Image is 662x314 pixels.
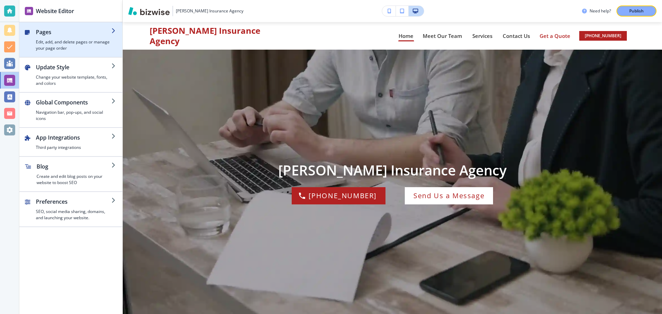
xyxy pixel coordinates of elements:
p: Meet Our Team [423,33,463,39]
img: editor icon [25,7,33,15]
p: [PHONE_NUMBER] [309,190,377,201]
h1: [PERSON_NAME] Insurance Agency [278,162,506,179]
p: Contact Us [503,33,531,39]
button: PreferencesSEO, social media sharing, domains, and launching your website. [19,192,122,226]
h4: Create and edit blog posts on your website to boost SEO [37,173,111,186]
a: [PHONE_NUMBER] [292,187,385,204]
p: Send Us a Message [413,190,484,201]
button: App IntegrationsThird party integrations [19,128,122,156]
h4: Change your website template, fonts, and colors [36,74,111,87]
button: Update StyleChange your website template, fonts, and colors [19,58,122,92]
h2: Website Editor [36,7,74,15]
span: [PERSON_NAME] Insurance Agency [150,26,272,46]
a: Get a Quote [540,32,571,40]
h3: Need help? [590,8,611,14]
div: Send Us a Message [405,187,493,204]
button: [PERSON_NAME] Insurance Agency [128,6,243,16]
button: BlogCreate and edit blog posts on your website to boost SEO [19,157,122,191]
button: PagesEdit, add, and delete pages or manage your page order [19,22,122,57]
h2: App Integrations [36,133,111,142]
h2: Blog [37,162,111,171]
img: Bizwise Logo [128,7,170,15]
h2: Pages [36,28,111,36]
a: [PHONE_NUMBER] [579,31,627,41]
h2: Global Components [36,98,111,107]
h4: SEO, social media sharing, domains, and launching your website. [36,209,111,221]
h4: Navigation bar, pop-ups, and social icons [36,109,111,122]
h4: Third party integrations [36,144,111,151]
h2: Update Style [36,63,111,71]
button: Global ComponentsNavigation bar, pop-ups, and social icons [19,93,122,127]
p: Home [399,33,414,39]
h3: [PERSON_NAME] Insurance Agency [176,8,243,14]
p: Services [472,33,494,39]
p: Publish [629,8,644,14]
div: (325) 728-5371 [292,187,385,204]
h2: Preferences [36,197,111,206]
button: Publish [616,6,656,17]
h4: Edit, add, and delete pages or manage your page order [36,39,111,51]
